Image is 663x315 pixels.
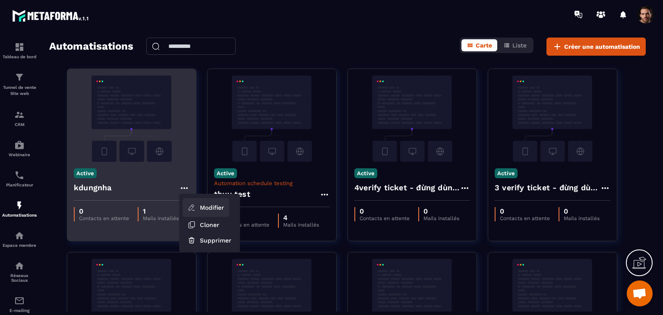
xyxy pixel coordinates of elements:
h4: 3 verify ticket - đừng dùng please - Copy [495,182,600,194]
p: Mails installés [283,222,319,228]
img: automation-background [495,76,610,162]
p: 0 [79,207,129,215]
a: formationformationTunnel de vente Site web [2,66,37,103]
p: Tunnel de vente Site web [2,85,37,97]
a: automationsautomationsAutomatisations [2,194,37,224]
h4: thuy test [214,188,250,200]
img: automations [14,200,25,211]
a: formationformationTableau de bord [2,35,37,66]
p: E-mailing [2,308,37,313]
p: 1 [143,207,179,215]
p: 0 [500,207,550,215]
p: Contacts en attente [219,222,269,228]
p: Contacts en attente [79,215,129,221]
button: Liste [498,39,532,51]
p: Réseaux Sociaux [2,273,37,283]
img: automation-background [74,76,189,162]
p: Tableau de bord [2,54,37,59]
p: Automatisations [2,213,37,217]
p: Active [495,168,518,178]
a: automationsautomationsWebinaire [2,133,37,164]
p: Espace membre [2,243,37,248]
img: logo [12,8,90,23]
button: Supprimer [183,233,237,248]
button: Cloner [183,217,237,233]
p: 0 [360,207,410,215]
p: 4 [283,214,319,222]
a: automationsautomationsEspace membre [2,224,37,254]
p: 0 [423,207,459,215]
img: scheduler [14,170,25,180]
p: 0 [219,214,269,222]
p: Mails installés [423,215,459,221]
a: schedulerschedulerPlanificateur [2,164,37,194]
p: Automation schedule testing [214,180,330,186]
p: Webinaire [2,152,37,157]
a: social-networksocial-networkRéseaux Sociaux [2,254,37,289]
p: Mails installés [143,215,179,221]
span: Créer une automatisation [564,42,640,51]
img: automations [14,230,25,241]
p: Contacts en attente [360,215,410,221]
div: Mở cuộc trò chuyện [627,280,653,306]
img: automations [14,140,25,150]
img: automation-background [214,76,330,162]
p: 0 [564,207,600,215]
h2: Automatisations [49,38,133,56]
p: Mails installés [564,215,600,221]
img: social-network [14,261,25,271]
p: Active [74,168,97,178]
p: Active [354,168,377,178]
img: email [14,296,25,306]
img: automation-background [354,76,470,162]
button: Carte [461,39,497,51]
img: formation [14,42,25,52]
p: Contacts en attente [500,215,550,221]
span: Carte [476,42,492,49]
h4: 4verify ticket - đừng dùng please - Copy [354,182,460,194]
h4: kdungnha [74,182,112,194]
img: formation [14,72,25,82]
a: Modifier [183,198,229,217]
p: CRM [2,122,37,127]
a: formationformationCRM [2,103,37,133]
p: Planificateur [2,183,37,187]
img: formation [14,110,25,120]
span: Liste [512,42,527,49]
p: Active [214,168,237,178]
button: Créer une automatisation [546,38,646,56]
